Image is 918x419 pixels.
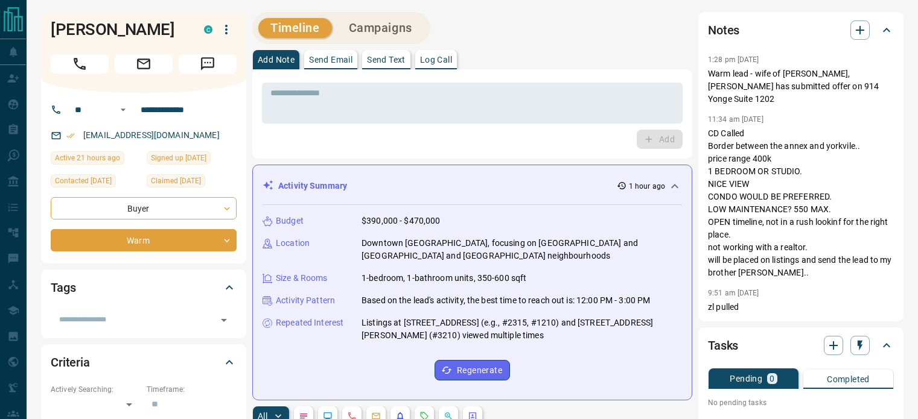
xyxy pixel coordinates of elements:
p: 1:28 pm [DATE] [708,55,759,64]
div: Thu Oct 09 2025 [147,151,237,168]
h2: Notes [708,20,739,40]
div: Warm [51,229,237,251]
p: Location [276,237,310,250]
p: $390,000 - $470,000 [362,215,441,227]
p: Activity Pattern [276,294,335,307]
p: Send Email [309,55,352,64]
div: Notes [708,16,894,45]
div: Tasks [708,331,894,360]
p: 11:34 am [DATE] [708,115,763,124]
p: Pending [730,374,762,383]
button: Campaigns [337,18,424,38]
p: Activity Summary [278,180,347,192]
span: Contacted [DATE] [55,175,112,187]
div: Activity Summary1 hour ago [263,175,682,197]
span: Call [51,54,109,74]
p: Downtown [GEOGRAPHIC_DATA], focusing on [GEOGRAPHIC_DATA] and [GEOGRAPHIC_DATA] and [GEOGRAPHIC_D... [362,237,682,262]
h1: [PERSON_NAME] [51,20,186,39]
p: Warm lead - wife of [PERSON_NAME], [PERSON_NAME] has submitted offer on 914 Yonge Suite 1202 [708,68,894,106]
span: Signed up [DATE] [151,152,206,164]
div: Fri Oct 10 2025 [51,174,141,191]
p: 0 [770,374,774,383]
svg: Email Verified [66,131,75,140]
button: Open [215,312,232,329]
span: Active 21 hours ago [55,152,120,164]
p: 9:51 am [DATE] [708,289,759,297]
span: Message [179,54,237,74]
h2: Tags [51,278,75,297]
div: Mon Oct 13 2025 [51,151,141,168]
div: Buyer [51,197,237,219]
p: Completed [827,375,870,383]
span: Claimed [DATE] [151,175,201,187]
h2: Tasks [708,336,738,355]
p: No pending tasks [708,394,894,412]
p: 1-bedroom, 1-bathroom units, 350-600 sqft [362,272,526,285]
div: Thu Oct 09 2025 [147,174,237,191]
button: Timeline [258,18,332,38]
div: condos.ca [204,25,212,34]
p: Log Call [420,55,452,64]
p: Size & Rooms [276,272,328,285]
p: Budget [276,215,304,227]
button: Open [116,102,130,117]
p: Based on the lead's activity, the best time to reach out is: 12:00 PM - 3:00 PM [362,294,650,307]
a: [EMAIL_ADDRESS][DOMAIN_NAME] [83,130,220,140]
p: Add Note [258,55,295,64]
p: CD Called Border between the annex and yorkvile.. price range 400k 1 BEDROOM OR STUDIO. NICE VIEW... [708,127,894,279]
button: Regenerate [435,360,510,380]
span: Email [115,54,173,74]
p: 1 hour ago [629,181,665,192]
p: Repeated Interest [276,317,343,329]
div: Tags [51,273,237,302]
p: Send Text [367,55,406,64]
p: Timeframe: [147,384,237,395]
p: Actively Searching: [51,384,141,395]
div: Criteria [51,348,237,377]
h2: Criteria [51,353,90,372]
p: Listings at [STREET_ADDRESS] (e.g., #2315, #1210) and [STREET_ADDRESS][PERSON_NAME] (#3210) viewe... [362,317,682,342]
p: zl pulled [708,301,894,313]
